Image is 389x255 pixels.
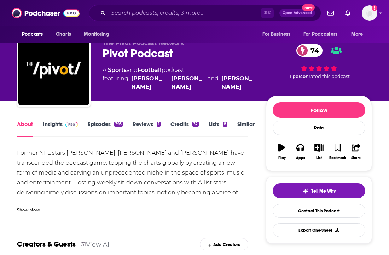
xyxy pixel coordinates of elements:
button: Open AdvancedNew [279,9,315,17]
button: Follow [273,102,365,118]
img: Pivot Podcast [18,35,89,105]
svg: Add a profile image [372,5,377,11]
span: Tell Me Why [311,188,336,194]
a: 74 [296,44,323,57]
button: open menu [17,28,52,41]
img: User Profile [362,5,377,21]
div: Rate [273,121,365,135]
span: Charts [56,29,71,39]
div: 32 [192,122,199,127]
div: 74 1 personrated this podcast [266,40,372,84]
div: A podcast [103,66,255,91]
a: View All [86,241,111,248]
button: open menu [257,28,299,41]
div: 8 [223,122,227,127]
button: Share [347,139,365,164]
span: Open Advanced [283,11,312,15]
div: Add Creators [200,238,248,250]
button: tell me why sparkleTell Me Why [273,183,365,198]
button: Show profile menu [362,5,377,21]
a: Similar [237,121,255,137]
a: Fred Taylor [131,74,164,91]
span: featuring [103,74,255,91]
span: The Pivot Podcast Network [103,40,184,47]
span: New [302,4,315,11]
div: 31 [81,241,86,248]
a: Football [138,67,162,73]
a: Lists8 [209,121,227,137]
a: Show notifications dropdown [342,7,353,19]
span: 1 person [289,74,309,79]
button: open menu [299,28,348,41]
span: Monitoring [84,29,109,39]
a: Show notifications dropdown [325,7,337,19]
span: For Podcasters [303,29,337,39]
button: List [310,139,328,164]
a: Contact This Podcast [273,204,365,218]
a: Credits32 [170,121,199,137]
span: ⌘ K [261,8,274,18]
input: Search podcasts, credits, & more... [108,7,261,19]
div: Share [351,156,361,160]
a: InsightsPodchaser Pro [43,121,78,137]
a: Sports [108,67,127,73]
span: For Business [262,29,290,39]
span: rated this podcast [309,74,350,79]
a: Episodes395 [88,121,123,137]
button: Play [273,139,291,164]
a: Reviews1 [133,121,160,137]
div: Search podcasts, credits, & more... [89,5,321,21]
img: Podchaser - Follow, Share and Rate Podcasts [12,6,80,20]
div: List [316,156,322,160]
span: More [351,29,363,39]
div: Apps [296,156,305,160]
span: Podcasts [22,29,43,39]
button: open menu [346,28,372,41]
a: Creators & Guests [17,240,76,249]
button: Bookmark [328,139,347,164]
a: Ryan Clark [221,74,255,91]
img: tell me why sparkle [303,188,308,194]
button: open menu [79,28,118,41]
a: About [17,121,33,137]
div: Bookmark [329,156,346,160]
span: and [127,67,138,73]
div: 1 [157,122,160,127]
a: Charts [51,28,75,41]
img: Podchaser Pro [65,122,78,127]
button: Apps [291,139,309,164]
span: and [208,74,219,91]
button: Export One-Sheet [273,223,365,237]
span: Logged in as alignPR [362,5,377,21]
a: Channing Crowder [171,74,204,91]
div: 395 [114,122,123,127]
span: , [167,74,168,91]
span: 74 [303,44,323,57]
div: Play [278,156,286,160]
